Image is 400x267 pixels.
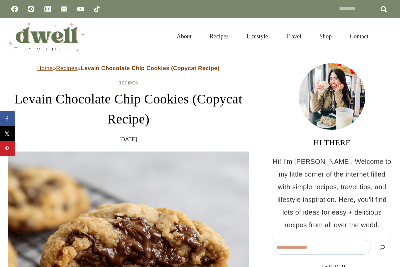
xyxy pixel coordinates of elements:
[8,2,21,16] a: Facebook
[37,65,53,71] a: Home
[120,135,137,145] time: [DATE]
[24,2,38,16] a: Pinterest
[238,25,277,48] a: Lifestyle
[310,25,341,48] a: Shop
[168,25,201,48] a: About
[272,155,392,231] p: Hi! I'm [PERSON_NAME]. Welcome to my little corner of the internet filled with simple recipes, tr...
[74,2,87,16] a: YouTube
[41,2,54,16] a: Instagram
[8,21,85,52] img: DWELL by michelle
[56,65,77,71] a: Recipes
[168,25,377,48] nav: Primary Navigation
[272,137,392,149] h3: HI THERE
[341,25,377,48] a: Contact
[57,2,71,16] a: Email
[201,25,238,48] a: Recipes
[118,81,138,85] a: Recipes
[374,240,390,255] button: Search
[81,65,219,71] strong: Levain Chocolate Chip Cookies (Copycat Recipe)
[381,31,392,42] button: View Search Form
[37,65,220,71] span: » »
[277,25,310,48] a: Travel
[8,89,249,129] h1: Levain Chocolate Chip Cookies (Copycat Recipe)
[90,2,104,16] a: TikTok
